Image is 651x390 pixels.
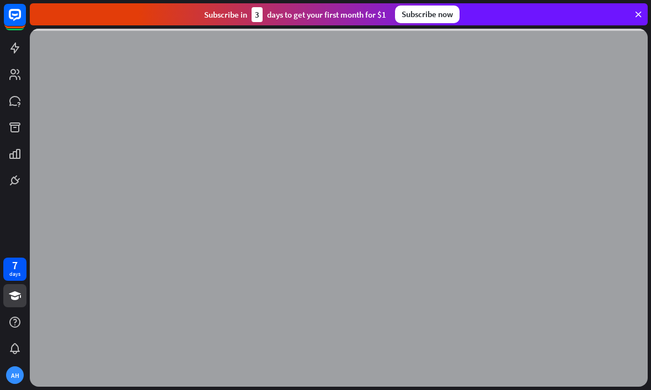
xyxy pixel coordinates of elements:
div: Subscribe in days to get your first month for $1 [204,7,386,22]
div: days [9,270,20,278]
div: AH [6,366,24,384]
div: 3 [252,7,263,22]
a: 7 days [3,258,26,281]
div: Subscribe now [395,6,460,23]
div: 7 [12,260,18,270]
